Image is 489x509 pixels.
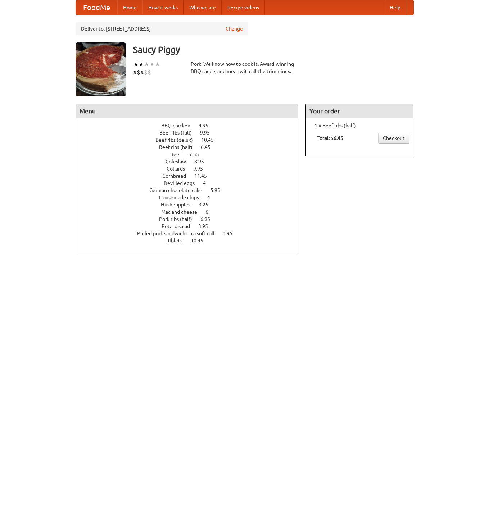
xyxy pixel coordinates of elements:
[198,223,215,229] span: 3.95
[161,209,222,215] a: Mac and cheese 6
[137,231,222,236] span: Pulled pork sandwich on a soft roll
[162,173,193,179] span: Cornbread
[155,60,160,68] li: ★
[161,123,198,128] span: BBQ chicken
[76,104,298,118] h4: Menu
[139,60,144,68] li: ★
[201,137,221,143] span: 10.45
[164,180,219,186] a: Devilled eggs 4
[144,60,149,68] li: ★
[167,166,192,172] span: Collards
[155,137,200,143] span: Beef ribs (delux)
[137,68,140,76] li: $
[155,137,227,143] a: Beef ribs (delux) 10.45
[149,187,209,193] span: German chocolate cake
[166,159,193,164] span: Coleslaw
[133,68,137,76] li: $
[162,173,220,179] a: Cornbread 11.45
[210,187,227,193] span: 5.95
[76,42,126,96] img: angular.jpg
[161,202,222,208] a: Hushpuppies 3.25
[317,135,343,141] b: Total: $6.45
[142,0,184,15] a: How it works
[144,68,148,76] li: $
[166,238,217,244] a: Riblets 10.45
[162,223,221,229] a: Potato salad 3.95
[159,144,224,150] a: Beef ribs (half) 6.45
[194,173,214,179] span: 11.45
[378,133,409,144] a: Checkout
[133,42,414,57] h3: Saucy Piggy
[184,0,222,15] a: Who we are
[159,195,206,200] span: Housemade chips
[170,151,188,157] span: Beer
[191,60,299,75] div: Pork. We know how to cook it. Award-winning BBQ sauce, and meat with all the trimmings.
[76,22,248,35] div: Deliver to: [STREET_ADDRESS]
[159,216,199,222] span: Pork ribs (half)
[161,202,198,208] span: Hushpuppies
[306,104,413,118] h4: Your order
[149,187,234,193] a: German chocolate cake 5.95
[166,159,217,164] a: Coleslaw 8.95
[203,180,213,186] span: 4
[189,151,206,157] span: 7.55
[159,130,223,136] a: Beef ribs (full) 9.95
[309,122,409,129] li: 1 × Beef ribs (half)
[193,166,210,172] span: 9.95
[162,223,197,229] span: Potato salad
[201,144,218,150] span: 6.45
[200,130,217,136] span: 9.95
[226,25,243,32] a: Change
[166,238,190,244] span: Riblets
[205,209,216,215] span: 6
[161,123,222,128] a: BBQ chicken 4.95
[200,216,217,222] span: 6.95
[384,0,406,15] a: Help
[170,151,212,157] a: Beer 7.55
[149,60,155,68] li: ★
[199,202,216,208] span: 3.25
[207,195,217,200] span: 4
[161,209,204,215] span: Mac and cheese
[137,231,246,236] a: Pulled pork sandwich on a soft roll 4.95
[140,68,144,76] li: $
[222,0,265,15] a: Recipe videos
[191,238,210,244] span: 10.45
[194,159,211,164] span: 8.95
[223,231,240,236] span: 4.95
[133,60,139,68] li: ★
[167,166,216,172] a: Collards 9.95
[76,0,117,15] a: FoodMe
[164,180,202,186] span: Devilled eggs
[159,195,223,200] a: Housemade chips 4
[148,68,151,76] li: $
[159,144,200,150] span: Beef ribs (half)
[117,0,142,15] a: Home
[159,216,223,222] a: Pork ribs (half) 6.95
[199,123,216,128] span: 4.95
[159,130,199,136] span: Beef ribs (full)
